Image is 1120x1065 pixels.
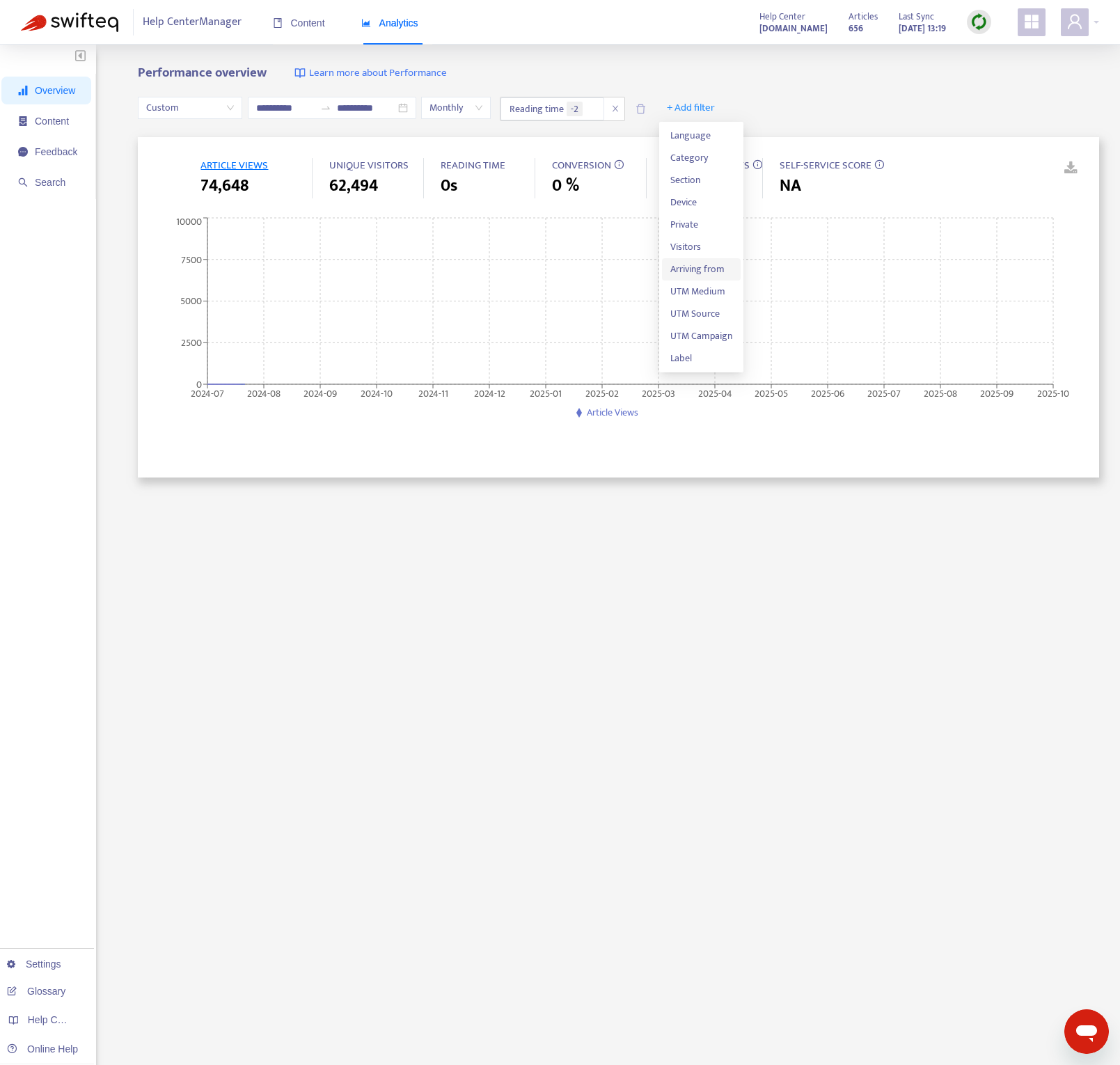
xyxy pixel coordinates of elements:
[294,65,447,81] a: Learn more about Performance
[303,385,337,401] tspan: 2024-09
[7,986,65,997] a: Glossary
[21,13,118,32] img: Swifteq
[7,1043,78,1055] a: Online Help
[867,385,901,401] tspan: 2025-07
[755,385,788,401] tspan: 2025-05
[1064,1009,1109,1054] iframe: Button to launch messaging window
[670,173,732,188] span: Section
[670,284,732,299] span: UTM Medium
[429,97,482,118] span: Monthly
[18,177,28,187] span: search
[18,86,28,95] span: signal
[670,239,732,255] span: Visitors
[500,97,604,120] span: Reading time
[294,68,306,79] img: image-link
[530,385,562,401] tspan: 2025-01
[670,217,732,232] span: Private
[670,150,732,166] span: Category
[670,195,732,210] span: Device
[200,173,249,198] span: 74,648
[1037,385,1069,401] tspan: 2025-10
[247,385,281,401] tspan: 2024-08
[585,385,619,401] tspan: 2025-02
[759,20,828,36] a: [DOMAIN_NAME]
[1023,13,1040,30] span: appstore
[273,18,283,28] span: book
[780,157,871,174] span: SELF-SERVICE SCORE
[552,173,579,198] span: 0 %
[636,104,646,114] span: delete
[849,21,863,36] strong: 656
[474,385,505,401] tspan: 2024-12
[143,9,242,35] span: Help Center Manager
[181,251,202,267] tspan: 7500
[180,293,202,309] tspan: 5000
[552,157,611,174] span: CONVERSION
[35,116,69,127] span: Content
[642,385,675,401] tspan: 2025-03
[35,85,75,96] span: Overview
[18,147,28,157] span: message
[667,100,715,116] span: + Add filter
[7,958,61,970] a: Settings
[181,335,202,351] tspan: 2500
[18,116,28,126] span: container
[811,385,844,401] tspan: 2025-06
[441,157,505,174] span: READING TIME
[309,65,447,81] span: Learn more about Performance
[899,9,934,24] span: Last Sync
[780,173,801,198] span: NA
[28,1014,85,1025] span: Help Centers
[320,102,331,113] span: swap-right
[273,17,325,29] span: Content
[35,146,77,157] span: Feedback
[191,385,224,401] tspan: 2024-07
[924,385,957,401] tspan: 2025-08
[606,100,624,117] span: close
[138,62,267,84] b: Performance overview
[146,97,234,118] span: Custom
[418,385,448,401] tspan: 2024-11
[176,214,202,230] tspan: 10000
[849,9,878,24] span: Articles
[361,18,371,28] span: area-chart
[361,385,393,401] tspan: 2024-10
[899,21,946,36] strong: [DATE] 13:19
[329,173,378,198] span: 62,494
[329,157,409,174] span: UNIQUE VISITORS
[670,351,732,366] span: Label
[441,173,457,198] span: 0s
[670,262,732,277] span: Arriving from
[567,102,583,116] span: - 2
[970,13,988,31] img: sync.dc5367851b00ba804db3.png
[196,376,202,392] tspan: 0
[1066,13,1083,30] span: user
[698,385,732,401] tspan: 2025-04
[759,9,805,24] span: Help Center
[587,404,638,420] span: Article Views
[670,329,732,344] span: UTM Campaign
[670,128,732,143] span: Language
[980,385,1013,401] tspan: 2025-09
[35,177,65,188] span: Search
[320,102,331,113] span: to
[656,97,725,119] button: + Add filter
[200,157,268,174] span: ARTICLE VIEWS
[361,17,418,29] span: Analytics
[759,21,828,36] strong: [DOMAIN_NAME]
[670,306,732,322] span: UTM Source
